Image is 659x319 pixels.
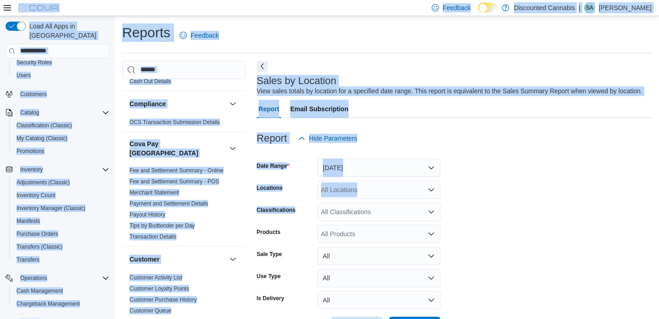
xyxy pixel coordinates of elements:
[13,120,76,131] a: Classification (Classic)
[130,234,176,240] a: Transaction Details
[26,22,109,40] span: Load All Apps in [GEOGRAPHIC_DATA]
[130,274,182,281] a: Customer Activity List
[294,129,361,148] button: Hide Parameters
[17,164,109,175] span: Inventory
[9,145,113,158] button: Promotions
[443,3,471,12] span: Feedback
[130,285,189,292] span: Customer Loyalty Points
[13,228,109,239] span: Purchase Orders
[17,135,68,142] span: My Catalog (Classic)
[586,2,593,13] span: SA
[130,99,166,108] h3: Compliance
[9,119,113,132] button: Classification (Classic)
[17,300,80,308] span: Chargeback Management
[309,134,357,143] span: Hide Parameters
[17,107,43,118] button: Catalog
[17,122,72,129] span: Classification (Classic)
[227,254,238,265] button: Customer
[20,274,47,282] span: Operations
[13,216,44,227] a: Manifests
[257,61,268,72] button: Next
[130,255,225,264] button: Customer
[257,86,642,96] div: View sales totals by location for a specified date range. This report is equivalent to the Sales ...
[130,167,224,174] a: Fee and Settlement Summary - Online
[9,285,113,297] button: Cash Management
[191,31,219,40] span: Feedback
[514,2,575,13] p: Discounted Cannabis
[9,228,113,240] button: Purchase Orders
[17,72,31,79] span: Users
[17,217,40,225] span: Manifests
[130,178,219,185] a: Fee and Settlement Summary - POS
[13,216,109,227] span: Manifests
[9,215,113,228] button: Manifests
[13,285,67,296] a: Cash Management
[257,184,283,192] label: Locations
[130,78,171,85] a: Cash Out Details
[13,133,71,144] a: My Catalog (Classic)
[257,295,284,302] label: Is Delivery
[2,87,113,101] button: Customers
[130,308,171,314] a: Customer Queue
[257,251,282,258] label: Sale Type
[13,285,109,296] span: Cash Management
[20,91,47,98] span: Customers
[122,165,246,246] div: Cova Pay [GEOGRAPHIC_DATA]
[9,176,113,189] button: Adjustments (Classic)
[13,298,84,309] a: Chargeback Management
[17,287,63,295] span: Cash Management
[13,146,109,157] span: Promotions
[13,177,73,188] a: Adjustments (Classic)
[9,253,113,266] button: Transfers
[13,70,34,81] a: Users
[13,254,43,265] a: Transfers
[17,205,85,212] span: Inventory Manager (Classic)
[130,255,159,264] h3: Customer
[579,2,580,13] p: |
[17,273,51,284] button: Operations
[13,228,62,239] a: Purchase Orders
[599,2,652,13] p: [PERSON_NAME]
[13,241,109,252] span: Transfers (Classic)
[13,203,89,214] a: Inventory Manager (Classic)
[2,163,113,176] button: Inventory
[17,164,46,175] button: Inventory
[13,57,56,68] a: Security Roles
[130,139,225,158] button: Cova Pay [GEOGRAPHIC_DATA]
[9,297,113,310] button: Chargeback Management
[130,222,195,229] a: Tips by Budtender per Day
[13,133,109,144] span: My Catalog (Classic)
[122,23,170,42] h1: Reports
[130,296,197,303] a: Customer Purchase History
[13,298,109,309] span: Chargeback Management
[9,132,113,145] button: My Catalog (Classic)
[130,200,208,207] span: Payment and Settlement Details
[227,98,238,109] button: Compliance
[17,107,109,118] span: Catalog
[317,269,440,287] button: All
[130,189,179,196] a: Merchant Statement
[130,119,220,126] span: OCS Transaction Submission Details
[13,241,66,252] a: Transfers (Classic)
[17,179,70,186] span: Adjustments (Classic)
[257,162,289,170] label: Date Range
[584,2,595,13] div: Sam Annann
[257,228,281,236] label: Products
[257,206,296,214] label: Classifications
[257,75,337,86] h3: Sales by Location
[130,99,225,108] button: Compliance
[20,166,43,173] span: Inventory
[290,100,349,118] span: Email Subscription
[9,202,113,215] button: Inventory Manager (Classic)
[17,89,51,100] a: Customers
[428,208,435,216] button: Open list of options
